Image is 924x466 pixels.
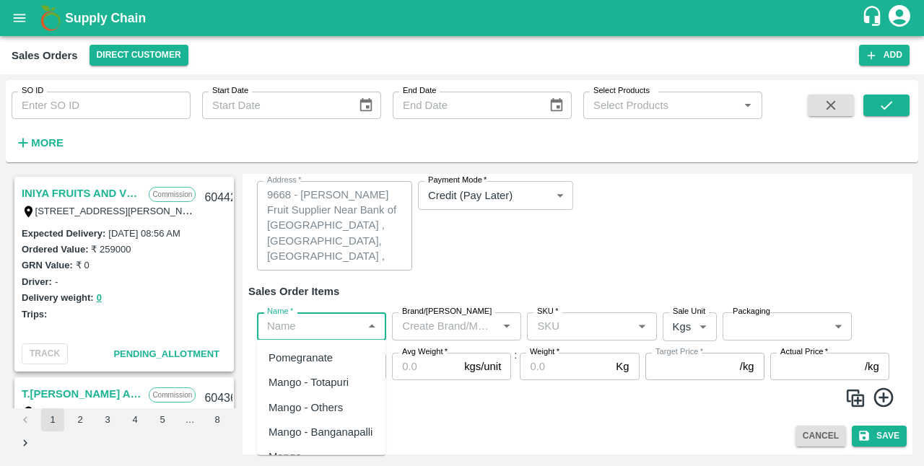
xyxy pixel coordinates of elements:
[402,306,492,317] label: Brand/[PERSON_NAME]
[269,350,333,366] div: Pomegranate
[655,346,703,358] label: Target Price
[76,260,90,271] label: ₹ 0
[36,4,65,32] img: logo
[206,408,229,431] button: Go to page 8
[543,92,570,119] button: Choose date
[673,306,705,317] label: Sale Unit
[428,175,487,186] label: Payment Mode
[31,137,64,149] strong: More
[90,45,188,66] button: Select DC
[35,405,474,417] label: [STREET_ADDRESS], [GEOGRAPHIC_DATA], [GEOGRAPHIC_DATA], 221007, [GEOGRAPHIC_DATA]
[22,260,73,271] label: GRN Value:
[593,85,650,97] label: Select Products
[65,11,146,25] b: Supply Chain
[267,306,293,317] label: Name
[497,317,516,335] button: Open
[22,292,94,303] label: Delivery weight:
[269,374,349,390] div: Mango - Totapuri
[113,348,219,359] span: Pending_Allotment
[537,306,558,317] label: SKU
[108,228,180,239] label: [DATE] 08:56 AM
[3,1,36,35] button: open drawer
[12,46,78,65] div: Sales Orders
[845,387,866,409] img: CloneIcon
[861,5,886,31] div: customer-support
[97,290,102,307] button: 0
[352,92,380,119] button: Choose date
[403,85,436,97] label: End Date
[673,319,692,335] p: Kgs
[22,85,43,97] label: SO ID
[267,188,402,265] textarea: 9668 - [PERSON_NAME] Fruit Supplier Near Bank of [GEOGRAPHIC_DATA] , [GEOGRAPHIC_DATA], [GEOGRAPH...
[780,346,828,358] label: Actual Price
[740,359,754,374] p: /kg
[22,276,52,287] label: Driver:
[531,317,628,335] input: SKU
[35,205,206,216] label: [STREET_ADDRESS][PERSON_NAME]
[402,346,448,358] label: Avg Weight
[91,244,131,255] label: ₹ 259000
[22,228,105,239] label: Expected Delivery :
[212,85,248,97] label: Start Date
[248,286,339,297] strong: Sales Order Items
[178,413,201,427] div: …
[65,8,861,28] a: Supply Chain
[261,317,358,335] input: Name
[22,244,88,255] label: Ordered Value:
[616,359,629,374] p: Kg
[393,92,537,119] input: End Date
[123,408,147,431] button: Go to page 4
[733,306,770,317] label: Packaging
[22,184,141,203] a: INIYA FRUITS AND VEGETABLES
[196,382,251,416] div: 604364
[738,96,757,115] button: Open
[362,317,381,335] button: Close
[12,92,191,119] input: Enter SO ID
[14,431,37,454] button: Go to next page
[269,399,343,415] div: Mango - Others
[530,346,559,358] label: Weight
[632,317,651,335] button: Open
[196,181,251,215] div: 604425
[55,276,58,287] label: -
[12,408,237,454] nav: pagination navigation
[886,3,912,33] div: account of current user
[41,408,64,431] button: page 1
[520,353,610,380] input: 0.0
[22,309,47,320] label: Trips:
[796,426,846,447] button: Cancel
[149,387,196,403] p: Commission
[96,408,119,431] button: Go to page 3
[588,96,734,115] input: Select Products
[464,359,501,374] p: kgs/unit
[428,188,513,203] p: Credit (Pay Later)
[859,45,910,66] button: Add
[151,408,174,431] button: Go to page 5
[248,301,907,419] div: :
[22,384,141,403] a: T.[PERSON_NAME] And Sons
[149,187,196,202] p: Commission
[267,175,301,186] label: Address
[202,92,346,119] input: Start Date
[392,353,458,380] input: 0.0
[852,426,907,447] button: Save
[12,131,67,155] button: More
[269,424,372,440] div: Mango - Banganapalli
[396,317,493,335] input: Create Brand/Marka
[865,359,879,374] p: /kg
[69,408,92,431] button: Go to page 2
